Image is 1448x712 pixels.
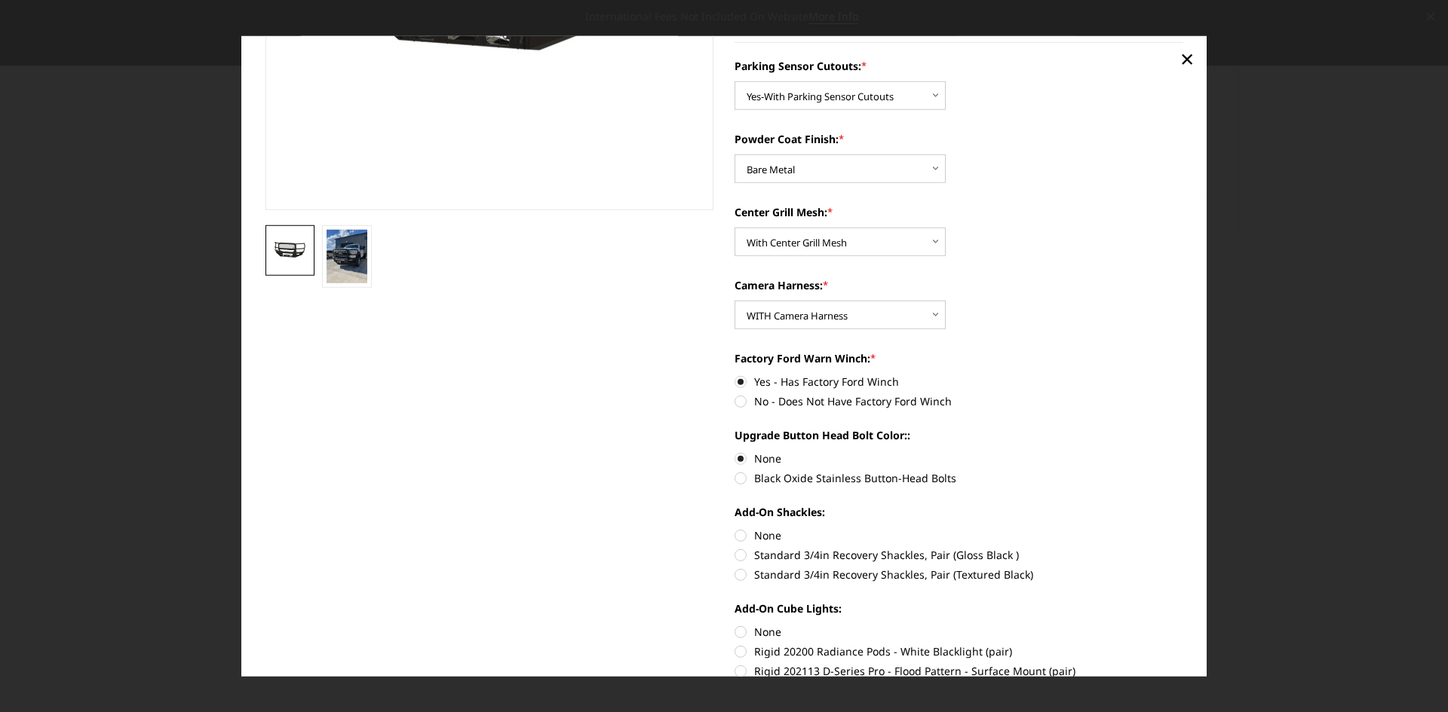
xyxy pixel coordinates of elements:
[735,277,1183,293] label: Camera Harness:
[1180,42,1194,75] span: ×
[735,547,1183,563] label: Standard 3/4in Recovery Shackles, Pair (Gloss Black )
[735,451,1183,466] label: None
[735,393,1183,409] label: No - Does Not Have Factory Ford Winch
[735,567,1183,582] label: Standard 3/4in Recovery Shackles, Pair (Textured Black)
[735,600,1183,616] label: Add-On Cube Lights:
[735,427,1183,443] label: Upgrade Button Head Bolt Color::
[735,624,1183,640] label: None
[327,230,367,283] img: 2023-2025 Ford F250-350-A2 Series-Extreme Front Bumper (winch mount)
[735,527,1183,543] label: None
[735,131,1183,147] label: Powder Coat Finish:
[735,374,1183,390] label: Yes - Has Factory Ford Winch
[735,58,1183,74] label: Parking Sensor Cutouts:
[735,470,1183,486] label: Black Oxide Stainless Button-Head Bolts
[735,504,1183,520] label: Add-On Shackles:
[1373,640,1448,712] iframe: Chat Widget
[735,350,1183,366] label: Factory Ford Warn Winch:
[270,241,311,260] img: 2023-2025 Ford F250-350-A2 Series-Extreme Front Bumper (winch mount)
[735,204,1183,220] label: Center Grill Mesh:
[1175,47,1199,71] a: Close
[735,643,1183,659] label: Rigid 20200 Radiance Pods - White Blacklight (pair)
[735,663,1183,679] label: Rigid 202113 D-Series Pro - Flood Pattern - Surface Mount (pair)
